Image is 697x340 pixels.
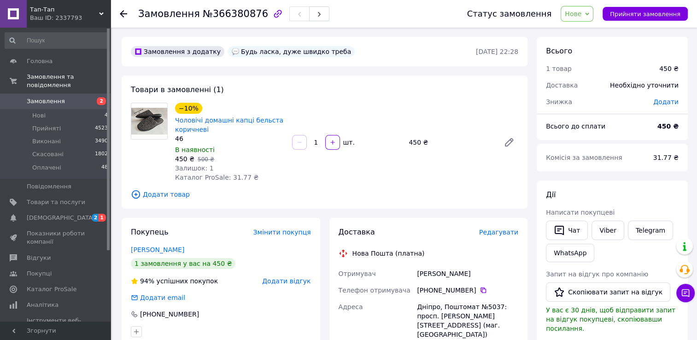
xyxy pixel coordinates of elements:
[546,65,572,72] span: 1 товар
[95,150,108,158] span: 1802
[27,317,85,333] span: Інструменти веб-майстра та SEO
[27,254,51,262] span: Відгуки
[130,293,186,302] div: Додати email
[99,214,106,222] span: 1
[546,82,578,89] span: Доставка
[120,9,127,18] div: Повернутися назад
[232,48,239,55] img: :speech_balloon:
[546,190,556,199] span: Дії
[32,150,64,158] span: Скасовані
[657,123,679,130] b: 450 ₴
[131,189,518,199] span: Додати товар
[131,108,167,135] img: Чоловічі домашні капці бельста коричневі
[405,136,496,149] div: 450 ₴
[32,137,61,146] span: Виконані
[175,146,215,153] span: В наявності
[676,284,695,302] button: Чат з покупцем
[228,46,355,57] div: Будь ласка, дуже швидко треба
[653,98,679,106] span: Додати
[27,57,53,65] span: Головна
[27,198,85,206] span: Товари та послуги
[140,277,154,285] span: 94%
[32,111,46,120] span: Нові
[131,276,218,286] div: успішних покупок
[131,85,224,94] span: Товари в замовленні (1)
[27,301,59,309] span: Аналітика
[546,154,622,161] span: Комісія за замовлення
[417,286,518,295] div: [PHONE_NUMBER]
[546,244,594,262] a: WhatsApp
[339,270,376,277] span: Отримувач
[592,221,624,240] a: Viber
[175,174,258,181] span: Каталог ProSale: 31.77 ₴
[27,285,76,293] span: Каталог ProSale
[131,46,224,57] div: Замовлення з додатку
[175,103,202,114] div: −10%
[139,293,186,302] div: Додати email
[138,8,200,19] span: Замовлення
[203,8,268,19] span: №366380876
[415,265,520,282] div: [PERSON_NAME]
[175,134,285,143] div: 46
[5,32,109,49] input: Пошук
[105,111,108,120] span: 4
[92,214,99,222] span: 2
[610,11,680,18] span: Прийняти замовлення
[27,97,65,106] span: Замовлення
[565,10,581,18] span: Нове
[27,214,95,222] span: [DEMOGRAPHIC_DATA]
[500,133,518,152] a: Редагувати
[30,6,99,14] span: Тап-Тап
[131,246,184,253] a: [PERSON_NAME]
[339,303,363,311] span: Адреса
[139,310,200,319] div: [PHONE_NUMBER]
[659,64,679,73] div: 450 ₴
[339,287,410,294] span: Телефон отримувача
[32,164,61,172] span: Оплачені
[339,228,375,236] span: Доставка
[27,229,85,246] span: Показники роботи компанії
[131,228,169,236] span: Покупець
[546,47,572,55] span: Всього
[253,229,311,236] span: Змінити покупця
[175,117,283,133] a: Чоловічі домашні капці бельста коричневі
[175,155,194,163] span: 450 ₴
[546,306,675,332] span: У вас є 30 днів, щоб відправити запит на відгук покупцеві, скопіювавши посилання.
[467,9,552,18] div: Статус замовлення
[32,124,61,133] span: Прийняті
[101,164,108,172] span: 48
[175,164,214,172] span: Залишок: 1
[604,75,684,95] div: Необхідно уточнити
[546,123,605,130] span: Всього до сплати
[628,221,673,240] a: Telegram
[546,270,648,278] span: Запит на відгук про компанію
[653,154,679,161] span: 31.77 ₴
[546,221,588,240] button: Чат
[262,277,310,285] span: Додати відгук
[546,282,670,302] button: Скопіювати запит на відгук
[95,124,108,133] span: 4523
[27,270,52,278] span: Покупці
[30,14,111,22] div: Ваш ID: 2337793
[350,249,427,258] div: Нова Пошта (платна)
[476,48,518,55] time: [DATE] 22:28
[198,156,214,163] span: 500 ₴
[131,258,235,269] div: 1 замовлення у вас на 450 ₴
[603,7,688,21] button: Прийняти замовлення
[27,73,111,89] span: Замовлення та повідомлення
[27,182,71,191] span: Повідомлення
[546,209,615,216] span: Написати покупцеві
[341,138,356,147] div: шт.
[479,229,518,236] span: Редагувати
[546,98,572,106] span: Знижка
[95,137,108,146] span: 3490
[97,97,106,105] span: 2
